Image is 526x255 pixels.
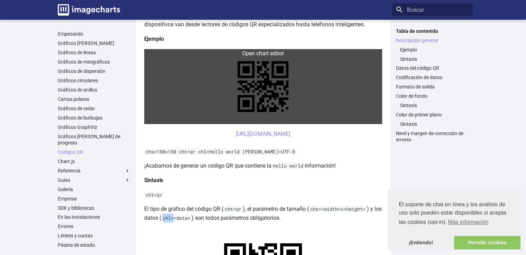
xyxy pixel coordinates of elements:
font: Gráficos GraphViz [58,124,97,130]
a: Sintaxis [400,121,469,127]
font: Gráficos de burbujas [58,115,102,121]
img: logo [58,4,120,16]
font: Permitir cookies [468,240,507,245]
code: chs=150x150 cht=qr chl=Hello world [PERSON_NAME]=UTF-8 [144,149,296,155]
font: Gráficos [PERSON_NAME] [58,40,114,46]
font: Referencia [58,168,81,173]
a: Datos del código QR [396,65,469,71]
font: Guías [58,177,70,183]
font: Gráficos [PERSON_NAME] de progreso [58,134,120,145]
a: Sintaxis [400,56,469,62]
font: Color de fondo [396,93,427,99]
a: Página de estado [58,242,130,248]
a: Documentación de gráficos de imágenes [55,1,123,18]
a: Sintaxis [400,102,469,108]
a: Formato de salida [396,84,469,90]
font: Gráficos de dispersión [58,68,105,74]
nav: Color de primer plano [396,121,469,127]
a: Códigos QR [58,149,130,155]
code: chl=<data> [161,215,192,221]
font: Sintaxis [144,177,164,183]
a: Gráficos de radar [58,105,130,112]
a: [URL][DOMAIN_NAME]​ [236,131,290,137]
a: En las instalaciones [58,214,130,220]
nav: Descripción general [396,47,469,62]
a: Chart.js [58,158,130,164]
a: Empezando [58,31,130,37]
font: Gráficos de líneas [58,50,96,55]
input: Buscar [392,3,473,16]
font: Empezando [58,31,83,37]
a: Errores [58,223,130,229]
font: ¡Entiendo! [408,240,433,245]
font: Datos del código QR [396,65,439,71]
font: Empresa [58,196,77,201]
font: En las instalaciones [58,214,100,220]
a: Límites y cuotas [58,233,130,239]
font: Gráficos de minigráficos [58,59,110,65]
nav: Color de fondo [396,102,469,108]
font: Chart.js [58,159,75,164]
code: chs=<width>x<height> [309,206,367,212]
a: Nivel y margen de corrección de errores [396,130,469,143]
font: Tabla de contenido [396,28,438,34]
font: SDK y bibliotecas [58,205,94,211]
a: Obtenga más información sobre las cookies [447,217,490,227]
a: Gráficos circulares [58,77,130,84]
a: SDK y bibliotecas [58,205,130,211]
font: El soporte de chat en línea y los análisis de uso solo pueden estar disponibles si acepta las coo... [399,201,506,225]
font: Más información [448,219,488,225]
code: cht=qr [223,206,243,212]
font: Codificación de datos [396,75,442,80]
font: Gráficos circulares [58,78,98,83]
a: Gráficos de anillos [58,87,130,93]
font: información! [305,162,336,169]
font: Gráficos de anillos [58,87,97,93]
a: permitir cookies [454,236,520,250]
font: ) y los datos ( [144,206,382,221]
a: Descartar el mensaje de cookies [388,236,454,250]
a: Gráficos de minigráficos [58,59,130,65]
font: Límites y cuotas [58,233,93,238]
a: Gráficos de dispersión [58,68,130,74]
a: Color de fondo [396,93,469,99]
font: Sintaxis [400,121,417,127]
font: Color de primer plano [396,112,442,117]
font: Nivel y margen de corrección de errores [396,131,463,142]
nav: Tabla de contenido [392,28,473,143]
font: Ejemplo [400,47,417,53]
a: Ejemplo [400,47,469,53]
font: Sintaxis [400,56,417,62]
a: Codificación de datos [396,74,469,81]
a: Gráficos de burbujas [58,115,130,121]
a: Gráficos GraphViz [58,124,130,130]
font: Galería [58,187,73,192]
font: Formato de salida [396,84,435,89]
a: Galería [58,186,130,192]
font: ), el parámetro de tamaño ( [243,206,309,212]
a: Empresa [58,196,130,202]
code: Hello world [271,163,305,169]
a: Gráficos de líneas [58,49,130,56]
font: Sintaxis [400,103,417,108]
code: cht=qr [144,192,164,198]
a: Gráficos [PERSON_NAME] [58,40,130,46]
font: Errores [58,224,73,229]
font: Descripción general [396,38,438,43]
font: ) son todos parámetros obligatorios. [192,215,280,221]
font: El tipo de gráfico del código QR ( [144,206,223,212]
a: Gráficos [PERSON_NAME] de progreso [58,133,130,146]
font: Ejemplo [144,36,164,42]
font: Cartas polares [58,96,89,102]
a: Color de primer plano [396,112,469,118]
font: Gráficos de radar [58,106,95,111]
font: ¡Acabamos de generar un código QR que contiene la [144,162,271,169]
a: Descripción general [396,37,469,44]
a: Cartas polares [58,96,130,102]
font: Página de estado [58,242,95,248]
font: Códigos QR [58,149,83,155]
font: [URL][DOMAIN_NAME] [236,131,290,137]
div: consentimiento de cookies [388,189,520,249]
